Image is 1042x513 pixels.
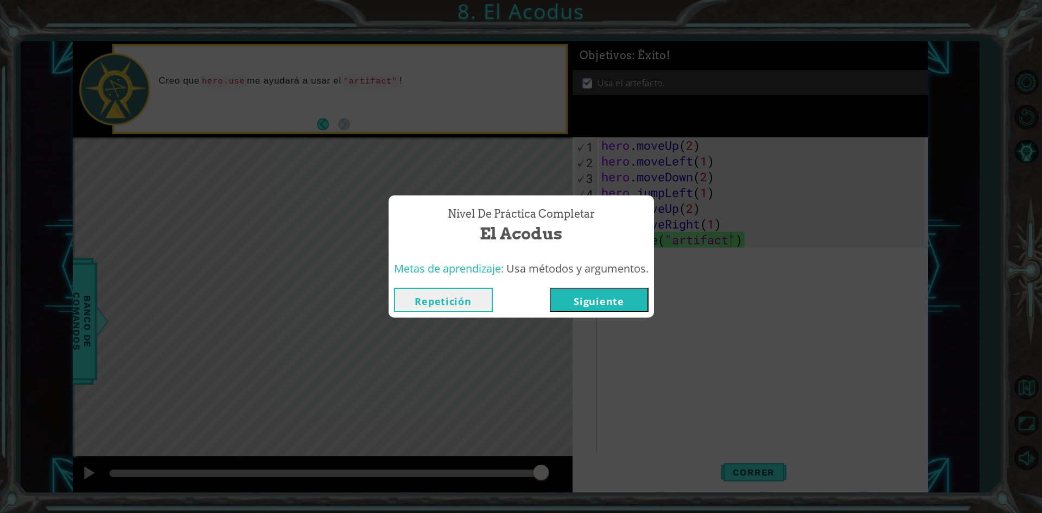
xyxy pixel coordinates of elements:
[550,288,649,312] button: Siguiente
[480,222,562,245] span: El Acodus
[394,288,493,312] button: Repetición
[394,261,504,276] span: Metas de aprendizaje:
[506,261,649,276] span: Usa métodos y argumentos.
[448,206,595,222] span: Nivel de Práctica Completar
